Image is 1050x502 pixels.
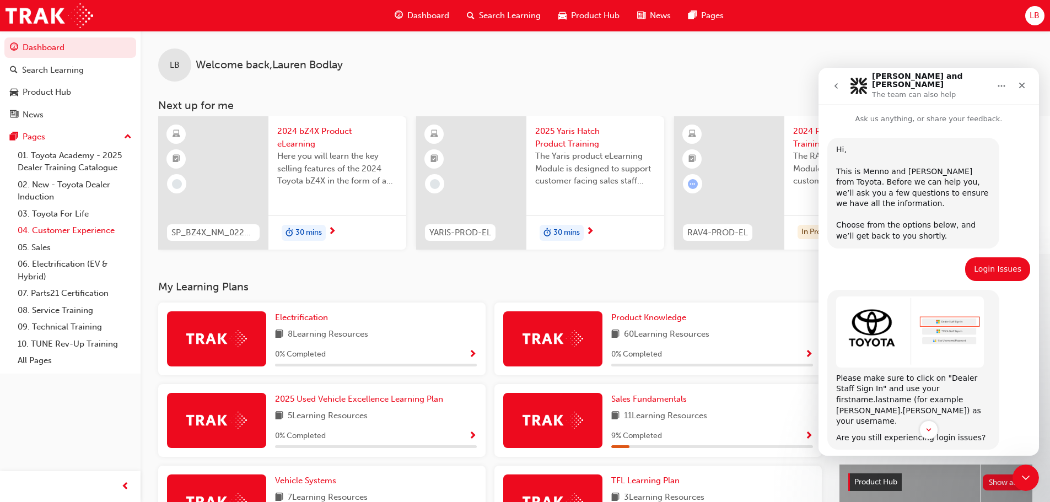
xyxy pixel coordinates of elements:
[6,3,93,28] a: Trak
[467,9,475,23] span: search-icon
[9,222,212,391] div: Lisa and Menno says…
[170,59,180,72] span: LB
[328,227,336,237] span: next-icon
[13,285,136,302] a: 07. Parts21 Certification
[4,82,136,102] a: Product Hub
[637,9,645,23] span: news-icon
[535,125,655,150] span: 2025 Yaris Hatch Product Training
[158,116,406,250] a: SP_BZ4X_NM_0224_EL012024 bZ4X Product eLearningHere you will learn the key selling features of th...
[805,431,813,441] span: Show Progress
[13,352,136,369] a: All Pages
[275,348,326,361] span: 0 % Completed
[543,226,551,240] span: duration-icon
[550,4,628,27] a: car-iconProduct Hub
[611,312,686,322] span: Product Knowledge
[688,127,696,142] span: learningResourceType_ELEARNING-icon
[124,130,132,144] span: up-icon
[18,305,172,359] div: Please make sure to click on "Dealer Staff Sign In" and use your firstname.lastname (for example ...
[624,409,707,423] span: 11 Learning Resources
[13,176,136,206] a: 02. New - Toyota Dealer Induction
[558,9,567,23] span: car-icon
[650,9,671,22] span: News
[523,330,583,347] img: Trak
[680,4,733,27] a: pages-iconPages
[158,280,822,293] h3: My Learning Plans
[611,393,691,406] a: Sales Fundamentals
[430,152,438,166] span: booktick-icon
[13,222,136,239] a: 04. Customer Experience
[848,473,1024,491] a: Product HubShow all
[22,64,84,77] div: Search Learning
[13,147,136,176] a: 01. Toyota Academy - 2025 Dealer Training Catalogue
[13,239,136,256] a: 05. Sales
[819,68,1039,456] iframe: Intercom live chat
[275,394,443,404] span: 2025 Used Vehicle Excellence Learning Plan
[277,150,397,187] span: Here you will learn the key selling features of the 2024 Toyota bZ4X in the form of a virtual 6-p...
[407,9,449,22] span: Dashboard
[10,132,18,142] span: pages-icon
[430,127,438,142] span: learningResourceType_ELEARNING-icon
[793,150,913,187] span: The RAV4 product eLearning Module is designed to support customer facing sales staff with introdu...
[611,474,684,487] a: TFL Learning Plan
[688,152,696,166] span: booktick-icon
[13,256,136,285] a: 06. Electrification (EV & Hybrid)
[553,226,580,239] span: 30 mins
[611,430,662,442] span: 9 % Completed
[611,328,620,342] span: book-icon
[4,127,136,147] button: Pages
[172,179,182,189] span: learningRecordVerb_NONE-icon
[13,206,136,223] a: 03. Toyota For Life
[611,394,687,404] span: Sales Fundamentals
[805,429,813,443] button: Show Progress
[1030,9,1040,22] span: LB
[295,226,322,239] span: 30 mins
[535,150,655,187] span: The Yaris product eLearning Module is designed to support customer facing sales staff with introd...
[429,226,491,239] span: YARIS-PROD-EL
[13,302,136,319] a: 08. Service Training
[586,227,594,237] span: next-icon
[275,409,283,423] span: book-icon
[854,477,897,487] span: Product Hub
[101,353,120,371] button: Scroll to bottom
[805,350,813,360] span: Show Progress
[275,312,328,322] span: Electrification
[173,152,180,166] span: booktick-icon
[624,328,709,342] span: 60 Learning Resources
[611,348,662,361] span: 0 % Completed
[275,328,283,342] span: book-icon
[688,9,697,23] span: pages-icon
[571,9,620,22] span: Product Hub
[611,311,691,324] a: Product Knowledge
[793,125,913,150] span: 2024 RAV4 Product Training
[4,105,136,125] a: News
[798,225,843,240] div: In Progress
[4,37,136,58] a: Dashboard
[23,109,44,121] div: News
[1025,6,1044,25] button: LB
[10,66,18,75] span: search-icon
[10,88,18,98] span: car-icon
[10,110,18,120] span: news-icon
[186,412,247,429] img: Trak
[277,125,397,150] span: 2024 bZ4X Product eLearning
[430,179,440,189] span: learningRecordVerb_NONE-icon
[469,431,477,441] span: Show Progress
[395,9,403,23] span: guage-icon
[288,409,368,423] span: 5 Learning Resources
[141,99,1050,112] h3: Next up for me
[275,311,332,324] a: Electrification
[13,319,136,336] a: 09. Technical Training
[611,409,620,423] span: book-icon
[983,474,1024,490] button: Show all
[275,474,341,487] a: Vehicle Systems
